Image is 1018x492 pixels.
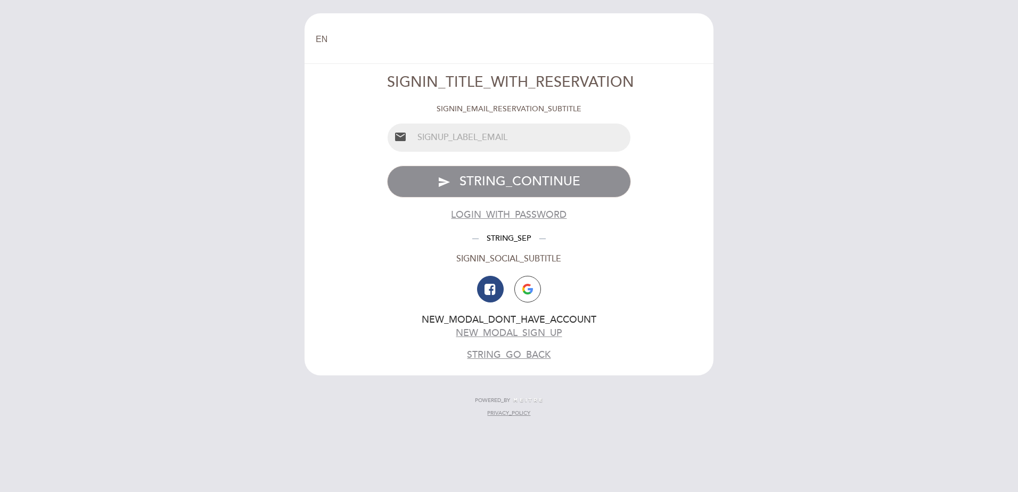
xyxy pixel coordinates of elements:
[413,124,631,152] input: SIGNUP_LABEL_EMAIL
[387,166,631,198] button: send STRING_CONTINUE
[467,348,551,362] button: STRING_GO_BACK
[475,397,510,404] span: POWERED_BY
[475,397,543,404] a: POWERED_BY
[456,326,562,340] button: NEW_MODAL_SIGN_UP
[479,234,539,243] span: STRING_SEP
[487,409,530,417] a: PRIVACY_POLICY
[422,314,596,325] span: NEW_MODAL_DONT_HAVE_ACCOUNT
[387,104,631,114] div: SIGNIN_EMAIL_RESERVATION_SUBTITLE
[459,174,580,189] span: STRING_CONTINUE
[513,398,543,403] img: MEITRE
[522,284,533,294] img: icon-google.png
[387,72,631,93] div: SIGNIN_TITLE_WITH_RESERVATION
[394,130,407,143] i: email
[387,253,631,265] div: SIGNIN_SOCIAL_SUBTITLE
[438,176,450,188] i: send
[451,208,567,222] button: LOGIN_WITH_PASSWORD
